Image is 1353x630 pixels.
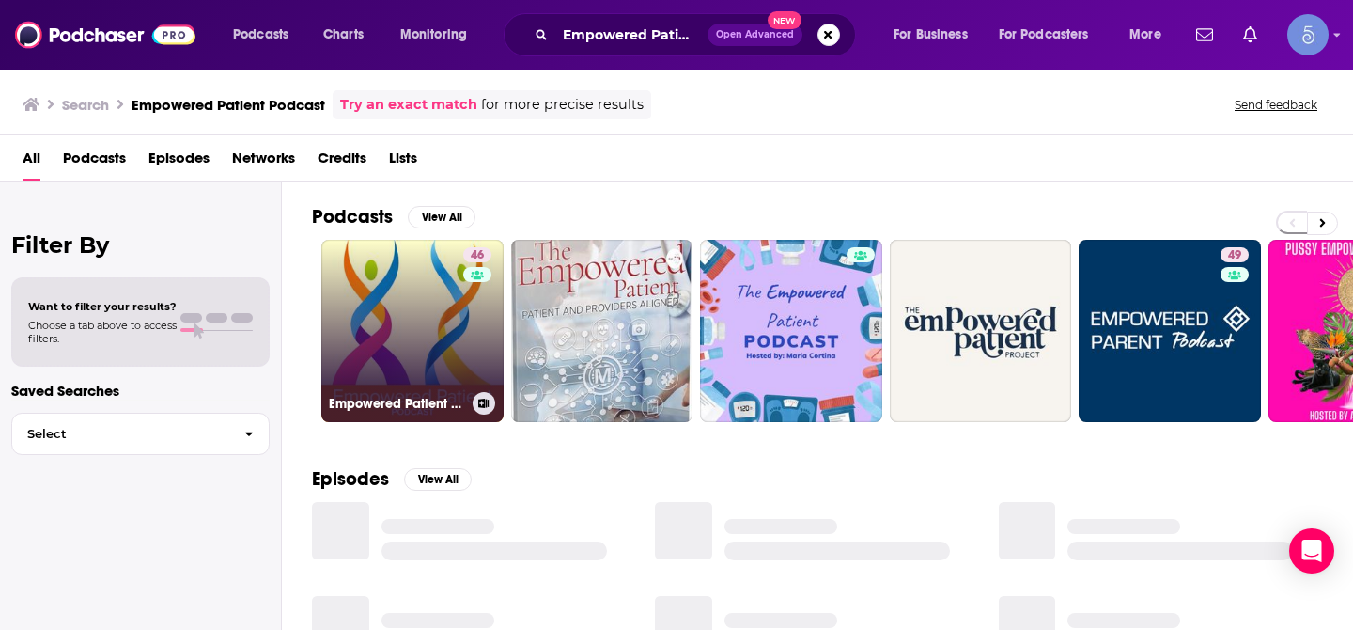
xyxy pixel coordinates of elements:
[408,206,475,228] button: View All
[312,205,475,228] a: PodcastsView All
[312,467,472,491] a: EpisodesView All
[148,143,210,181] a: Episodes
[1221,247,1249,262] a: 49
[387,20,491,50] button: open menu
[63,143,126,181] a: Podcasts
[1236,19,1265,51] a: Show notifications dropdown
[11,382,270,400] p: Saved Searches
[15,17,195,53] img: Podchaser - Follow, Share and Rate Podcasts
[987,20,1116,50] button: open menu
[400,22,467,48] span: Monitoring
[768,11,801,29] span: New
[1287,14,1329,55] span: Logged in as Spiral5-G1
[1287,14,1329,55] button: Show profile menu
[28,300,177,313] span: Want to filter your results?
[132,96,325,114] h3: Empowered Patient Podcast
[11,231,270,259] h2: Filter By
[1289,528,1334,574] div: Open Intercom Messenger
[28,319,177,345] span: Choose a tab above to access filters.
[11,413,270,455] button: Select
[1229,97,1323,113] button: Send feedback
[311,20,375,50] a: Charts
[233,22,288,48] span: Podcasts
[389,143,417,181] a: Lists
[521,13,874,56] div: Search podcasts, credits, & more...
[1228,246,1241,265] span: 49
[23,143,40,181] a: All
[232,143,295,181] a: Networks
[1287,14,1329,55] img: User Profile
[471,246,484,265] span: 46
[312,467,389,491] h2: Episodes
[62,96,109,114] h3: Search
[312,205,393,228] h2: Podcasts
[999,22,1089,48] span: For Podcasters
[481,94,644,116] span: for more precise results
[555,20,708,50] input: Search podcasts, credits, & more...
[894,22,968,48] span: For Business
[329,396,465,412] h3: Empowered Patient Podcast
[716,30,794,39] span: Open Advanced
[323,22,364,48] span: Charts
[1129,22,1161,48] span: More
[340,94,477,116] a: Try an exact match
[880,20,991,50] button: open menu
[321,240,504,422] a: 46Empowered Patient Podcast
[404,468,472,491] button: View All
[1079,240,1261,422] a: 49
[220,20,313,50] button: open menu
[708,24,802,46] button: Open AdvancedNew
[1189,19,1221,51] a: Show notifications dropdown
[318,143,366,181] a: Credits
[12,428,229,440] span: Select
[463,247,491,262] a: 46
[1116,20,1185,50] button: open menu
